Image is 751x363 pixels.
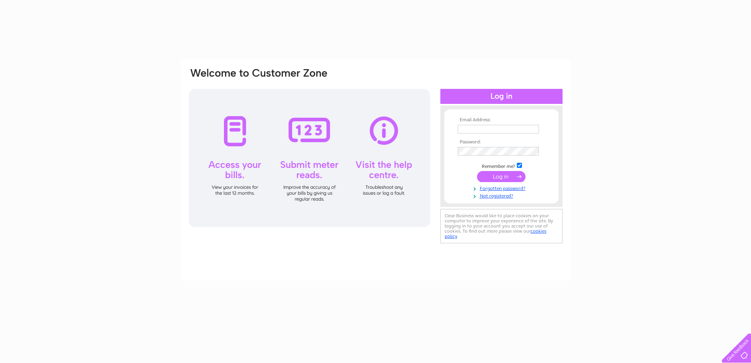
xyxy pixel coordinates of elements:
[456,117,547,123] th: Email Address:
[456,139,547,145] th: Password:
[477,171,526,182] input: Submit
[445,228,546,239] a: cookies policy
[440,209,563,243] div: Clear Business would like to place cookies on your computer to improve your experience of the sit...
[458,192,547,199] a: Not registered?
[456,162,547,169] td: Remember me?
[458,184,547,192] a: Forgotten password?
